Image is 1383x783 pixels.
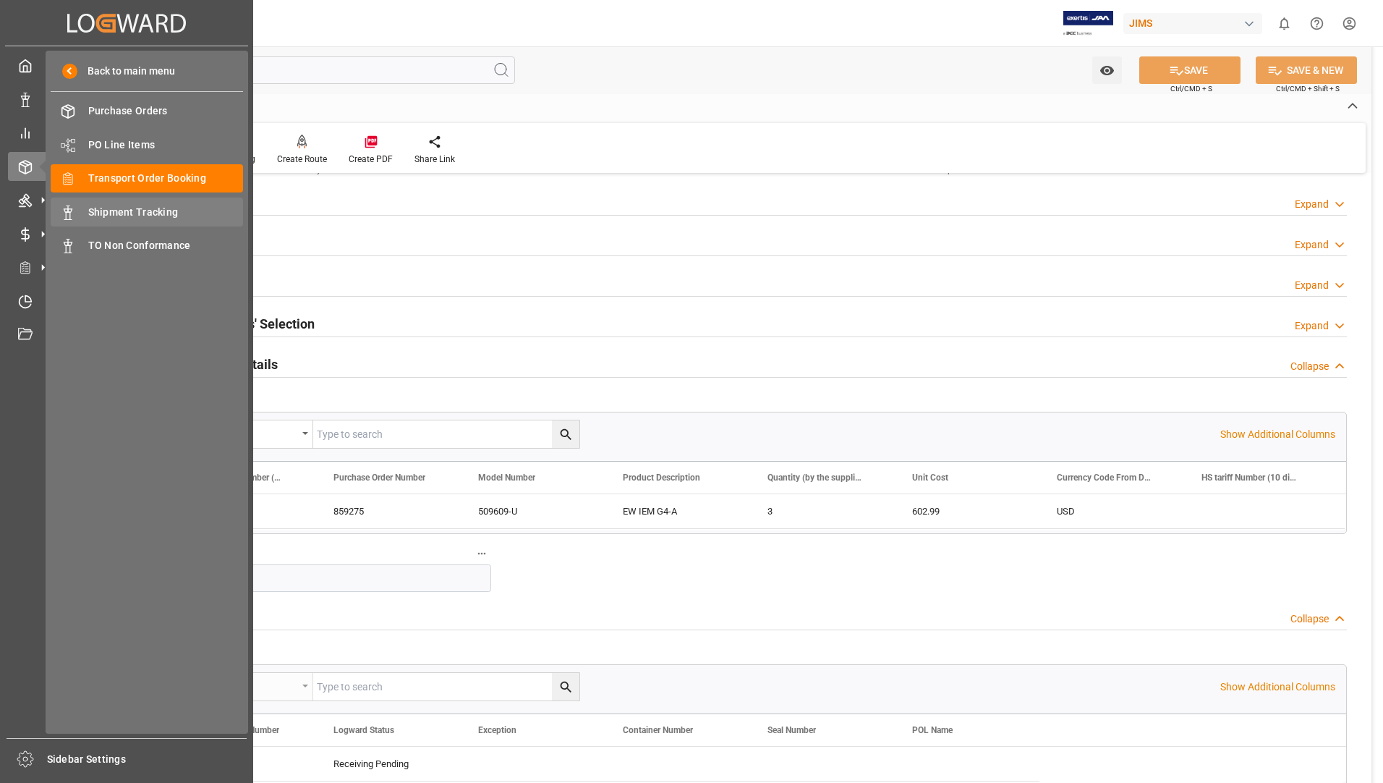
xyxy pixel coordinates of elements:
a: PO Line Items [51,130,243,158]
span: Shipment Tracking [88,205,244,220]
span: Currency Code From Detail [1057,473,1154,483]
span: Container Number [623,725,693,735]
a: Data Management [8,85,245,113]
a: My Cockpit [8,51,245,80]
a: My Reports [8,119,245,147]
div: JIMS [1123,13,1262,34]
span: Purchase Orders [88,103,244,119]
a: Transport Order Booking [51,164,243,192]
div: Share Link [414,153,455,166]
input: Type to search [313,420,579,448]
button: open menu [1092,56,1122,84]
a: TO Non Conformance [51,232,243,260]
button: search button [552,673,579,701]
div: Receiving Pending [333,748,443,781]
div: 509609-U [461,494,605,528]
span: PO Line Items [88,137,244,153]
p: Show Additional Columns [1220,427,1335,442]
div: Collapse [1290,359,1329,374]
span: Back to main menu [77,64,175,79]
div: USD [1039,494,1184,528]
div: Press SPACE to select this row. [171,747,1039,782]
button: Help Center [1301,7,1333,40]
div: 3 [750,494,895,528]
img: Exertis%20JAM%20-%20Email%20Logo.jpg_1722504956.jpg [1063,11,1113,36]
button: SAVE & NEW [1256,56,1357,84]
div: 859275 [316,494,461,528]
span: TO Non Conformance [88,238,244,253]
span: POL Name [912,725,953,735]
span: Ready [297,165,321,175]
button: No Of Lines [472,544,491,563]
p: Show Additional Columns [1220,680,1335,695]
div: Expand [1295,237,1329,253]
button: search button [552,420,579,448]
div: Equals [212,423,297,440]
div: 602.99 [895,494,1039,528]
div: Expand [1295,197,1329,212]
a: Timeslot Management V2 [8,287,245,315]
a: Document Management [8,321,245,349]
span: Logward Status [333,725,394,735]
span: Unit Cost [912,473,948,483]
div: Create PDF [349,153,393,166]
span: Purchase Order Number [333,473,425,483]
span: Transport Order Booking [88,171,244,186]
span: HS tariff Number (10 digit classification code) [1201,473,1298,483]
span: Quantity (by the supplier) [767,473,864,483]
div: Create Route [277,153,327,166]
div: Expand [1295,278,1329,293]
div: Expand [1295,318,1329,334]
button: JIMS [1123,9,1268,37]
span: Seal Number [767,725,816,735]
button: open menu [205,420,313,448]
span: Ctrl/CMD + S [1170,83,1212,94]
span: Ctrl/CMD + Shift + S [1276,83,1340,94]
a: Shipment Tracking [51,198,243,226]
span: Model Number [478,473,535,483]
button: SAVE [1139,56,1241,84]
button: open menu [205,673,313,701]
a: Purchase Orders [51,97,243,125]
button: show 0 new notifications [1268,7,1301,40]
span: Exception [478,725,516,735]
input: Type to search [313,673,579,701]
span: Sidebar Settings [47,752,247,767]
span: Product Description [623,473,700,483]
span: Completed [929,165,971,175]
div: EW IEM G4-A [605,494,750,528]
div: Equals [212,676,297,693]
input: Search Fields [67,56,515,84]
div: Collapse [1290,611,1329,627]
